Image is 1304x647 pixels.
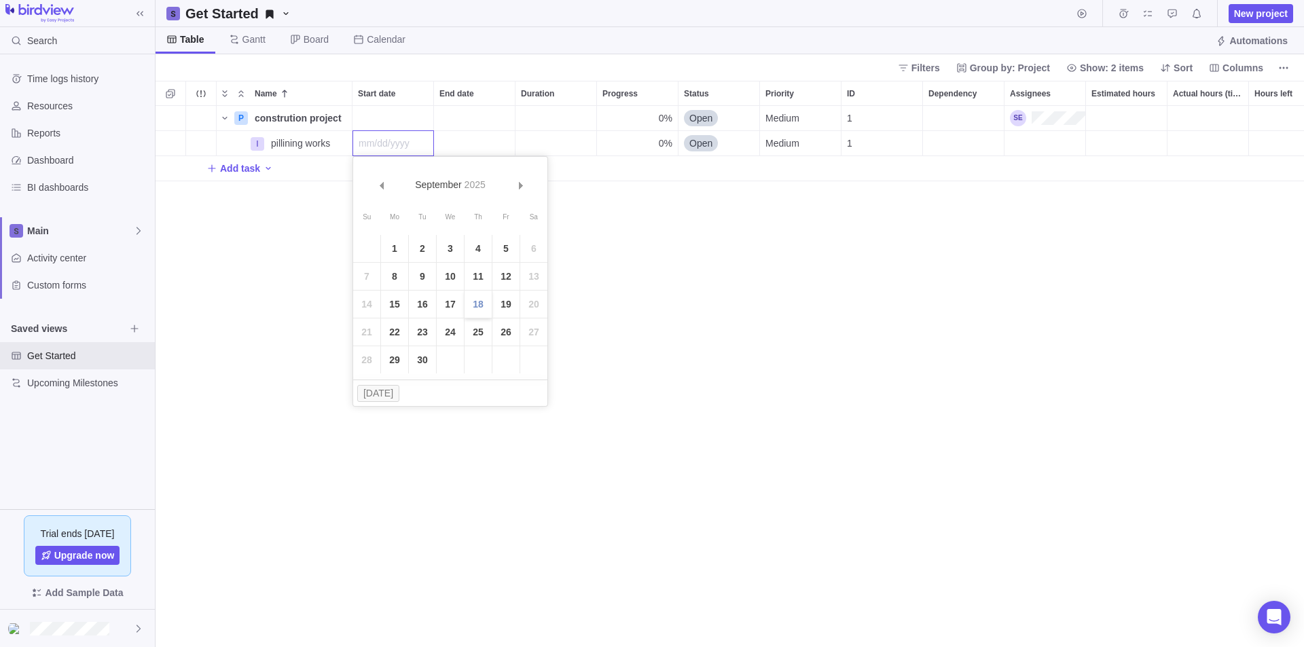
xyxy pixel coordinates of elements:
[437,318,464,346] a: 24
[381,318,408,346] a: 22
[409,318,436,346] a: 23
[492,291,520,318] a: 19
[381,235,408,262] a: 1
[446,213,456,221] span: Wednesday
[367,170,396,200] a: Prev
[518,182,525,189] span: Next
[381,346,408,373] a: 29
[381,291,408,318] a: 15
[492,235,520,262] a: 5
[437,291,464,318] a: 17
[409,346,436,373] a: 30
[505,170,534,200] a: Next
[352,131,434,156] div: Start date
[409,235,436,262] a: 2
[474,213,482,221] span: Thursday
[465,263,492,290] a: 11
[378,182,385,189] span: Prev
[363,213,371,221] span: Sunday
[409,263,436,290] a: 9
[465,179,486,190] span: 2025
[418,213,426,221] span: Tuesday
[530,213,538,221] span: Saturday
[465,318,492,346] a: 25
[465,291,492,318] a: 18
[503,213,509,221] span: Friday
[437,263,464,290] a: 10
[465,235,492,262] a: 4
[492,318,520,346] a: 26
[492,263,520,290] a: 12
[352,130,434,156] input: mm/dd/yyyy
[409,291,436,318] a: 16
[390,213,399,221] span: Monday
[381,263,408,290] a: 8
[156,106,1304,647] div: grid
[357,385,400,402] button: [DATE]
[437,235,464,262] a: 3
[415,179,461,190] span: September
